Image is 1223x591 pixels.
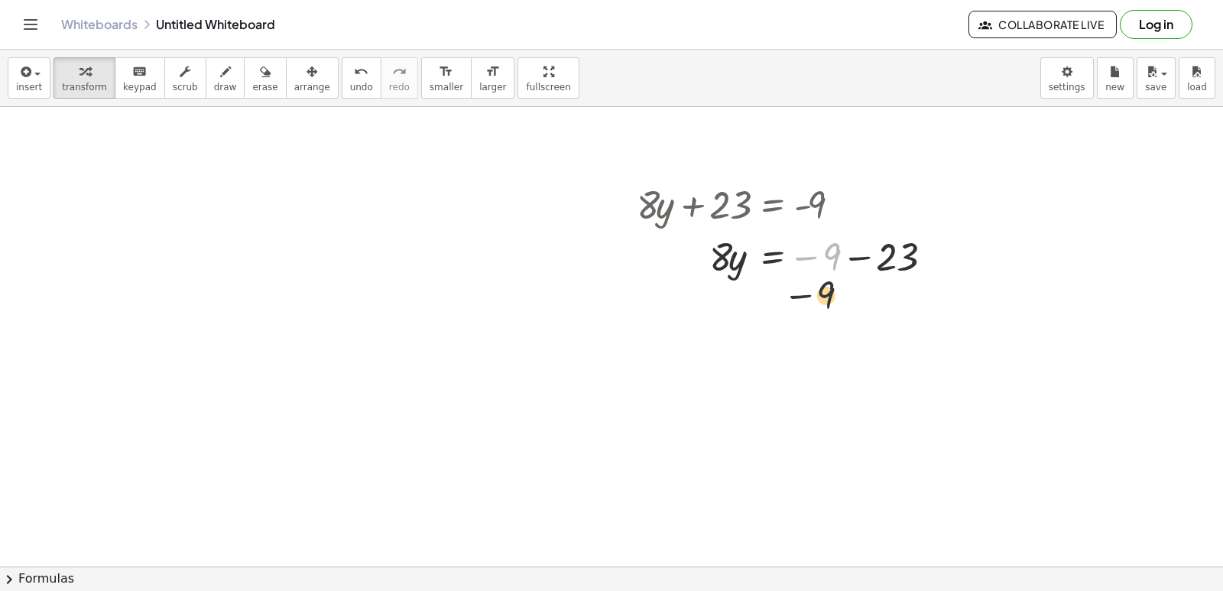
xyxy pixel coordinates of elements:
i: undo [354,63,368,81]
button: load [1179,57,1215,99]
button: keyboardkeypad [115,57,165,99]
span: fullscreen [526,82,570,93]
span: scrub [173,82,198,93]
button: erase [244,57,286,99]
span: smaller [430,82,463,93]
span: draw [214,82,237,93]
span: erase [252,82,277,93]
button: Log in [1120,10,1192,39]
span: transform [62,82,107,93]
button: settings [1040,57,1094,99]
button: arrange [286,57,339,99]
a: Whiteboards [61,17,138,32]
span: keypad [123,82,157,93]
span: settings [1049,82,1085,93]
span: new [1105,82,1124,93]
button: fullscreen [517,57,579,99]
i: keyboard [132,63,147,81]
button: format_sizesmaller [421,57,472,99]
i: format_size [439,63,453,81]
button: new [1097,57,1134,99]
button: scrub [164,57,206,99]
span: undo [350,82,373,93]
i: format_size [485,63,500,81]
button: transform [54,57,115,99]
i: redo [392,63,407,81]
span: Collaborate Live [981,18,1104,31]
span: arrange [294,82,330,93]
button: Toggle navigation [18,12,43,37]
span: load [1187,82,1207,93]
button: redoredo [381,57,418,99]
button: insert [8,57,50,99]
span: insert [16,82,42,93]
button: draw [206,57,245,99]
button: Collaborate Live [968,11,1117,38]
button: save [1137,57,1176,99]
span: redo [389,82,410,93]
button: undoundo [342,57,381,99]
span: larger [479,82,506,93]
button: format_sizelarger [471,57,514,99]
span: save [1145,82,1166,93]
